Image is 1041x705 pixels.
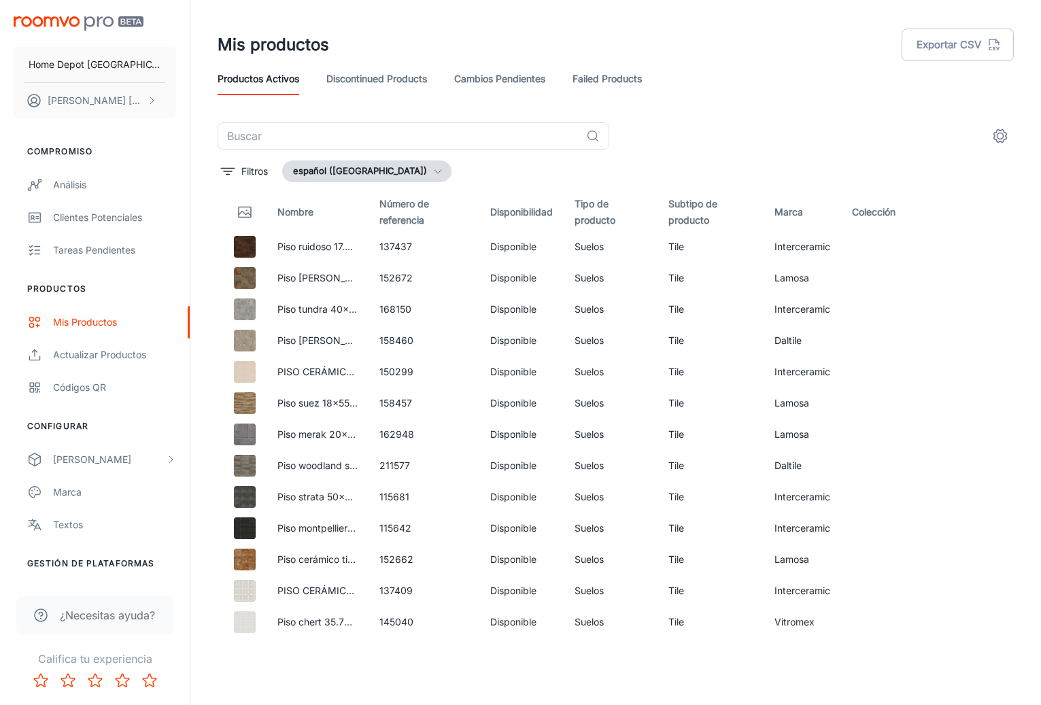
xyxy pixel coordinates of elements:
div: Textos [53,517,176,532]
button: filter [218,160,271,182]
td: Tile [658,294,764,325]
td: Suelos [564,450,658,481]
div: Actualizar productos [53,347,176,362]
td: Interceramic [764,481,841,513]
td: Tile [658,231,764,262]
td: Interceramic [764,513,841,544]
td: Tile [658,513,764,544]
button: [PERSON_NAME] [PERSON_NAME] [14,83,176,118]
div: Análisis [53,177,176,192]
td: Tile [658,262,764,294]
p: Califica tu experiencia [11,651,179,667]
td: Disponible [479,544,564,575]
td: 158457 [369,388,479,419]
td: Lamosa [764,544,841,575]
td: Disponible [479,262,564,294]
td: Tile [658,575,764,606]
button: español ([GEOGRAPHIC_DATA]) [282,160,451,182]
td: 150299 [369,356,479,388]
td: Disponible [479,575,564,606]
a: Discontinued Products [326,63,427,95]
a: Piso [PERSON_NAME] 44 x 44 cm multicolor tipo rústico caja con 1.92 m2 [277,272,609,283]
td: Interceramic [764,638,841,669]
td: 211577 [369,450,479,481]
button: settings [987,122,1014,150]
td: Disponible [479,231,564,262]
td: Suelos [564,325,658,356]
p: Home Depot [GEOGRAPHIC_DATA] [29,57,161,72]
svg: Thumbnail [237,204,253,220]
td: 162948 [369,419,479,450]
td: Lamosa [764,262,841,294]
td: Interceramic [764,294,841,325]
button: Rate 2 star [54,667,82,694]
td: Daltile [764,450,841,481]
button: Rate 4 star [109,667,136,694]
button: Home Depot [GEOGRAPHIC_DATA] [14,47,176,82]
a: PISO CERÁMICO VALPARAISO SAND 20 X 20 CM CAJA CON 1 M2 [277,366,581,377]
td: Tile [658,450,764,481]
a: Productos activos [218,63,299,95]
a: Piso suez 18x55 nogal 1.69 m2 [277,397,415,409]
td: 152672 [369,262,479,294]
input: Buscar [218,122,581,150]
td: Disponible [479,481,564,513]
button: Rate 5 star [136,667,163,694]
img: Roomvo PRO Beta [14,16,143,31]
td: Suelos [564,606,658,638]
a: Piso ruidoso 17.5x91 mesa 1.59m2 [277,241,428,252]
td: Disponible [479,388,564,419]
td: Suelos [564,544,658,575]
td: 145040 [369,606,479,638]
div: Clientes potenciales [53,210,176,225]
td: Suelos [564,388,658,419]
td: Suelos [564,262,658,294]
th: Marca [764,193,841,231]
td: Suelos [564,513,658,544]
td: Tile [658,481,764,513]
div: Tareas pendientes [53,243,176,258]
th: Disponibilidad [479,193,564,231]
td: 152662 [369,544,479,575]
td: Daltile [764,325,841,356]
p: Filtros [241,164,268,179]
a: Piso chert 35.7x35.7 anis 1.78m2 [277,616,426,627]
td: Disponible [479,638,564,669]
a: Piso woodland smoke 18x50 0.99m2 [277,460,443,471]
a: Piso montpellier 40x60 nero 1.44m2 [277,522,439,534]
td: 137437 [369,231,479,262]
th: Número de referencia [369,193,479,231]
td: 168150 [369,294,479,325]
td: Suelos [564,231,658,262]
a: PISO CERÁMICO ÉPOCA CLASSIC HELIOS 20 X 20 CM CAJA CON 1 M2 [277,585,604,596]
td: 115642 [369,513,479,544]
th: Colección [841,193,912,231]
td: Tile [658,325,764,356]
td: Disponible [479,294,564,325]
h1: Mis productos [218,33,329,57]
td: Lamosa [764,419,841,450]
a: Piso tundra 40x60 thunder gray 1.44 mt2 [277,303,464,315]
button: Rate 1 star [27,667,54,694]
td: 137409 [369,575,479,606]
td: Tile [658,419,764,450]
th: Tipo de producto [564,193,658,231]
td: Suelos [564,575,658,606]
td: Interceramic [764,575,841,606]
td: Disponible [479,513,564,544]
a: Cambios pendientes [454,63,545,95]
span: ¿Necesitas ayuda? [60,607,155,623]
td: Interceramic [764,356,841,388]
button: Rate 3 star [82,667,109,694]
td: Interceramic [764,231,841,262]
div: Marca [53,485,176,500]
td: Suelos [564,481,658,513]
td: Suelos [564,638,658,669]
td: Disponible [479,325,564,356]
td: Suelos [564,294,658,325]
div: [PERSON_NAME] [53,452,165,467]
td: 115681 [369,481,479,513]
td: Tile [658,388,764,419]
th: Subtipo de producto [658,193,764,231]
td: Disponible [479,450,564,481]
